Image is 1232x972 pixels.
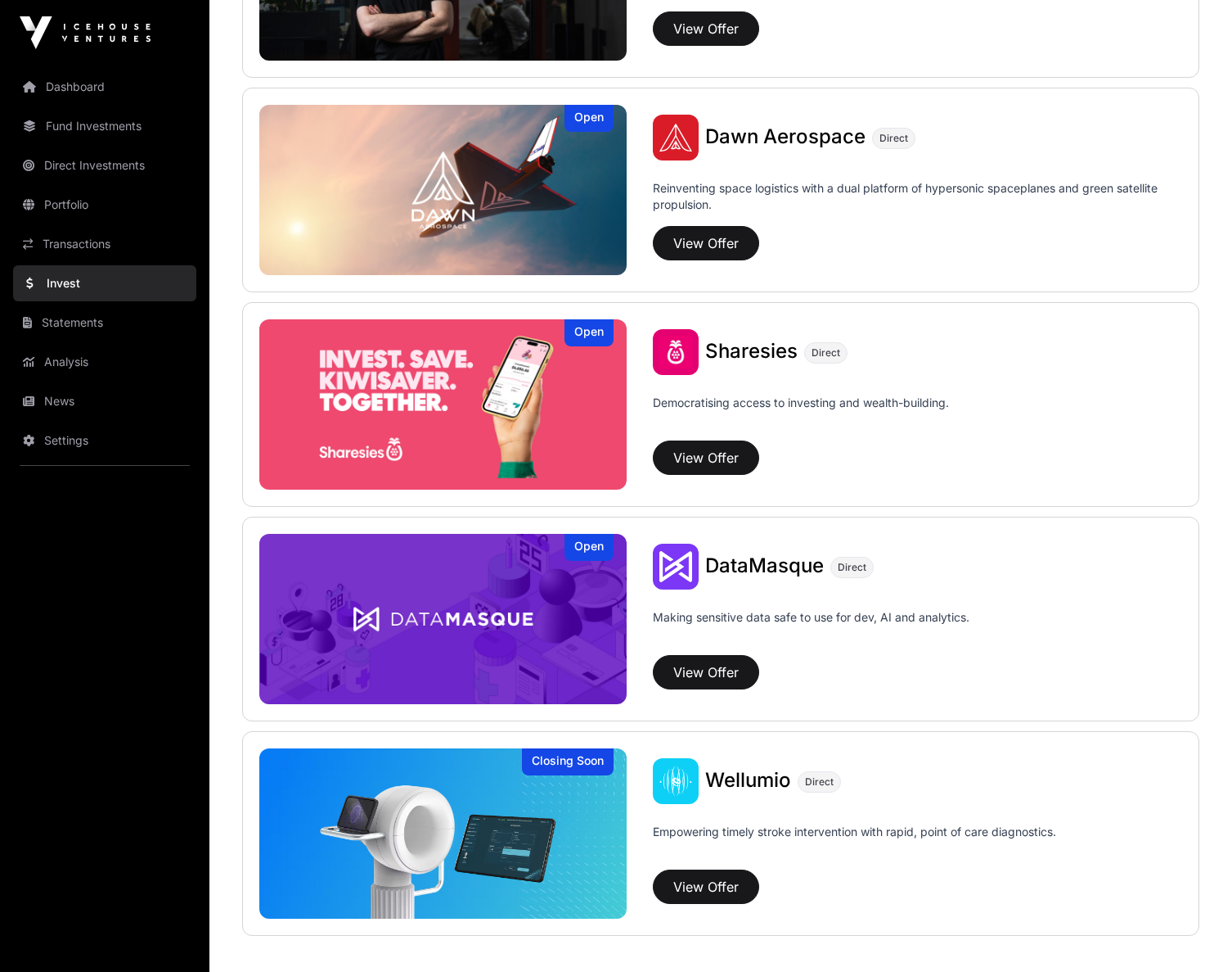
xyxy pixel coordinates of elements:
[13,69,196,105] a: Dashboard
[259,105,627,275] a: Dawn AerospaceOpen
[13,305,196,341] a: Statements
[653,441,759,475] button: View Offer
[259,534,627,704] img: DataMasque
[13,265,196,301] a: Invest
[259,319,627,490] a: SharesiesOpen
[564,534,614,561] div: Open
[259,748,627,919] a: WellumioClosing Soon
[805,775,834,789] span: Direct
[13,226,196,262] a: Transactions
[838,561,866,574] span: Direct
[13,187,196,223] a: Portfolio
[259,105,627,275] img: Dawn Aerospace
[13,344,196,380] a: Analysis
[522,748,614,775] div: Closing Soon
[653,180,1182,219] p: Reinventing space logistics with a dual platform of hypersonic spaceplanes and green satellite pr...
[653,226,759,260] button: View Offer
[653,655,759,689] button: View Offer
[705,341,798,363] a: Sharesies
[13,423,196,459] a: Settings
[705,127,866,148] a: Dawn Aerospace
[653,544,699,590] img: DataMasque
[259,319,627,490] img: Sharesies
[1150,893,1232,972] iframe: Chat Widget
[653,824,1056,863] p: Empowering timely stroke intervention with rapid, point of care diagnostics.
[879,132,908,145] span: Direct
[705,556,824,577] a: DataMasque
[564,319,614,346] div: Open
[13,147,196,183] a: Direct Investments
[705,771,791,792] a: Wellumio
[705,339,798,363] span: Sharesies
[20,16,151,49] img: Icehouse Ventures Logo
[705,554,824,577] span: DataMasque
[705,124,866,148] span: Dawn Aerospace
[13,383,196,419] a: News
[13,108,196,144] a: Fund Investments
[259,534,627,704] a: DataMasqueOpen
[653,395,949,434] p: Democratising access to investing and wealth-building.
[705,768,791,792] span: Wellumio
[812,346,840,359] span: Direct
[653,870,759,904] button: View Offer
[653,609,969,649] p: Making sensitive data safe to use for dev, AI and analytics.
[653,329,699,375] img: Sharesies
[653,11,759,46] button: View Offer
[259,748,627,919] img: Wellumio
[653,758,699,804] img: Wellumio
[564,105,614,132] div: Open
[653,115,699,160] img: Dawn Aerospace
